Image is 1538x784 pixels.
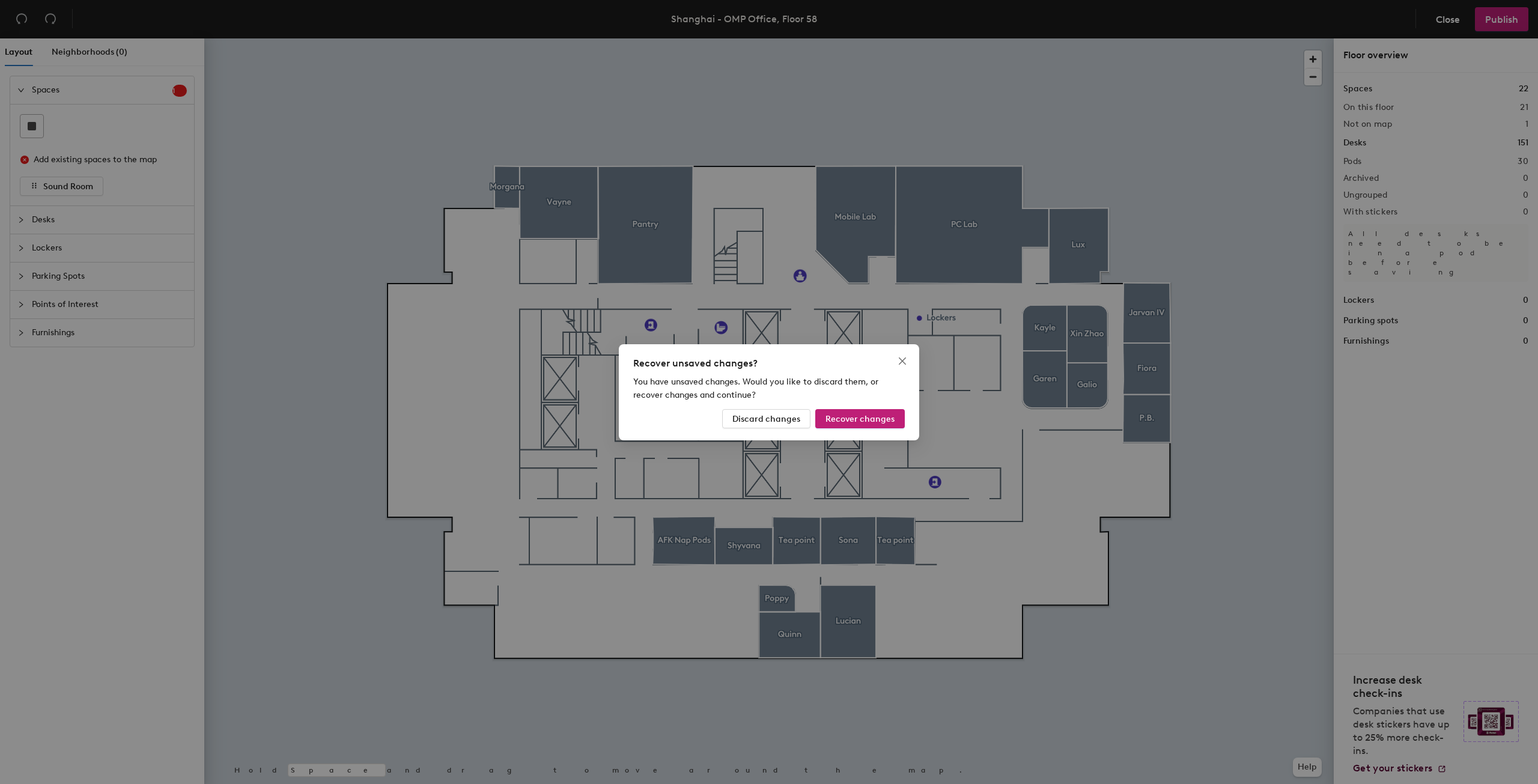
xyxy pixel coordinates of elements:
div: Recover unsaved changes? [633,356,905,371]
button: Recover changes [815,409,905,428]
button: Close [893,351,912,371]
span: Recover changes [825,413,895,424]
button: Discard changes [722,409,810,428]
span: Discard changes [732,413,800,424]
span: You have unsaved changes. Would you like to discard them, or recover changes and continue? [633,377,878,400]
span: close [898,356,907,366]
span: Close [893,356,912,366]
